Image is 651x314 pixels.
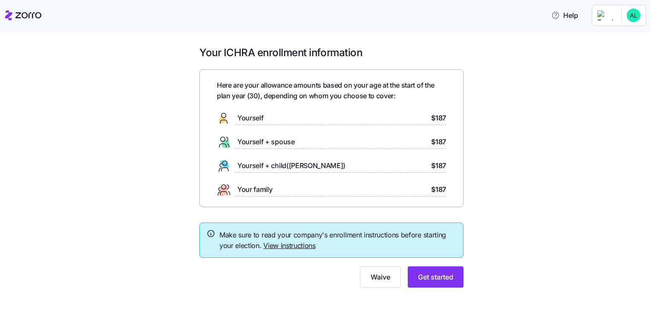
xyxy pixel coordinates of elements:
span: $187 [431,160,446,171]
span: Make sure to read your company's enrollment instructions before starting your election. [219,230,456,251]
span: Your family [237,184,272,195]
button: Help [544,7,585,24]
img: 95d33a5e5d274eb1ca95284a275c2d25 [627,9,640,22]
span: $187 [431,113,446,123]
button: Get started [408,266,464,288]
span: Get started [418,272,453,282]
span: Here are your allowance amounts based on your age at the start of the plan year ( 30 ), depending... [217,80,446,101]
button: Waive [360,266,401,288]
span: $187 [431,137,446,147]
span: Yourself + spouse [237,137,295,147]
img: Employer logo [597,10,614,20]
span: Yourself [237,113,263,123]
h1: Your ICHRA enrollment information [199,46,464,59]
span: Help [551,10,578,20]
span: Waive [371,272,390,282]
span: Yourself + child([PERSON_NAME]) [237,160,346,171]
span: $187 [431,184,446,195]
a: View instructions [263,241,316,250]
